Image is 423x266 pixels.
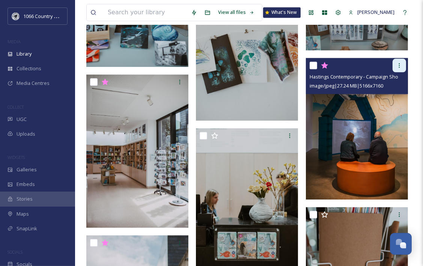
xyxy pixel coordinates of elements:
span: SnapLink [17,225,37,232]
span: Galleries [17,166,37,173]
span: Uploads [17,130,35,138]
span: Stories [17,195,33,203]
img: Hastings Contemporary - Campaign Shoot (47).jpg [306,58,408,200]
button: Open Chat [390,233,412,255]
span: Library [17,50,32,57]
a: View all files [214,5,258,20]
span: 1066 Country Marketing [23,12,76,20]
span: SOCIALS [8,249,23,255]
span: Hastings Contemporary - Campaign Shoot (47).jpg [310,73,420,80]
img: logo_footerstamp.png [12,12,20,20]
span: Maps [17,210,29,218]
span: Media Centres [17,80,50,87]
a: [PERSON_NAME] [345,5,398,20]
span: Embeds [17,181,35,188]
span: COLLECT [8,104,24,110]
span: UGC [17,116,27,123]
span: WIDGETS [8,154,25,160]
span: MEDIA [8,39,21,44]
span: Collections [17,65,41,72]
input: Search your library [104,4,187,21]
img: Hastings Contemporary - Campaign Shoot (51).jpg [86,74,188,228]
a: What's New [263,7,301,18]
span: [PERSON_NAME] [357,9,394,15]
span: image/jpeg | 27.24 MB | 5166 x 7160 [310,82,384,89]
